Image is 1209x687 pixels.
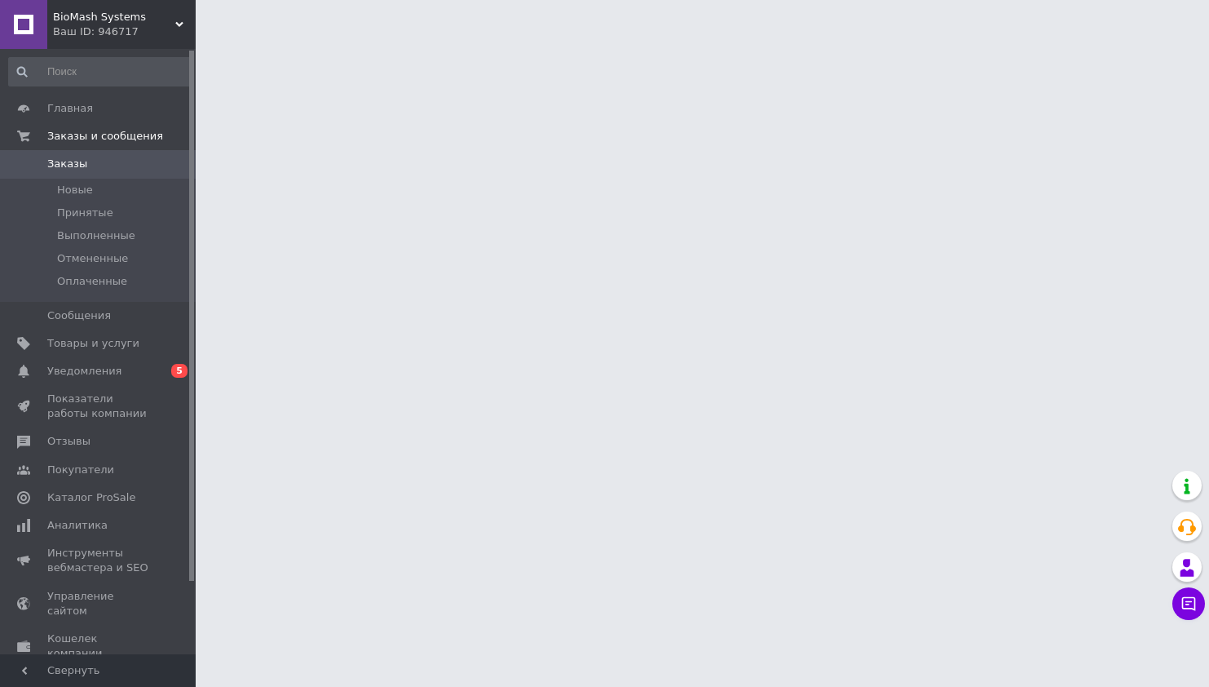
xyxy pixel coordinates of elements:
[47,392,151,421] span: Показатели работы компании
[47,364,121,379] span: Уведомления
[47,546,151,575] span: Инструменты вебмастера и SEO
[47,589,151,618] span: Управление сайтом
[47,518,108,533] span: Аналитика
[47,434,90,449] span: Отзывы
[57,251,128,266] span: Отмененные
[47,463,114,477] span: Покупатели
[57,274,127,289] span: Оплаченные
[47,129,163,144] span: Заказы и сообщения
[53,24,196,39] div: Ваш ID: 946717
[8,57,192,86] input: Поиск
[47,101,93,116] span: Главная
[47,336,139,351] span: Товары и услуги
[47,632,151,661] span: Кошелек компании
[47,308,111,323] span: Сообщения
[47,490,135,505] span: Каталог ProSale
[57,206,113,220] span: Принятые
[1172,587,1205,620] button: Чат с покупателем
[57,183,93,197] span: Новые
[53,10,175,24] span: BioMash Systems
[47,157,87,171] span: Заказы
[171,364,188,378] span: 5
[57,228,135,243] span: Выполненные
